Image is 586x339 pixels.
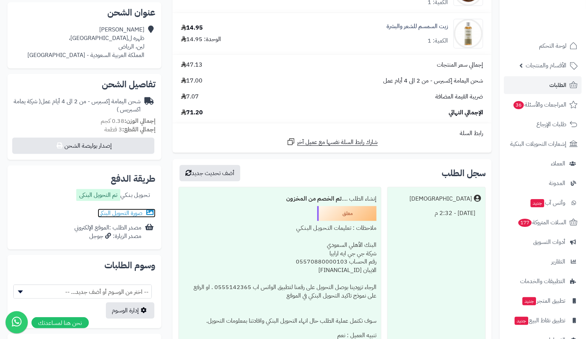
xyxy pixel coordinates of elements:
[181,108,203,117] span: 71.20
[442,169,486,178] h3: سجل الطلب
[181,35,221,44] div: الوحدة: 14.95
[181,61,202,69] span: 47.13
[522,296,565,306] span: تطبيق المتجر
[539,41,566,51] span: لوحة التحكم
[180,165,240,181] button: أضف تحديث جديد
[317,206,376,221] div: معلق
[13,261,155,270] h2: وسوم الطلبات
[175,129,489,138] div: رابط السلة
[124,117,155,125] strong: إجمالي الوزن:
[514,315,565,326] span: تطبيق نقاط البيع
[504,76,582,94] a: الطلبات
[515,317,528,325] span: جديد
[513,100,566,110] span: المراجعات والأسئلة
[504,115,582,133] a: طلبات الإرجاع
[549,178,565,188] span: المدونة
[74,224,141,241] div: مصدر الطلب :الموقع الإلكتروني
[181,24,203,32] div: 14.95
[504,312,582,329] a: تطبيق نقاط البيعجديد
[13,8,155,17] h2: عنوان الشحن
[437,61,483,69] span: إجمالي سعر المنتجات
[504,96,582,114] a: المراجعات والأسئلة36
[504,272,582,290] a: التطبيقات والخدمات
[530,198,565,208] span: وآتس آب
[504,135,582,153] a: إشعارات التحويلات البنكية
[74,232,141,241] div: مصدر الزيارة: جوجل
[392,206,481,221] div: [DATE] - 2:32 م
[76,189,150,203] div: تـحـويـل بـنـكـي
[183,221,376,328] div: ملاحظات : تعليمات التـحـويـل البـنـكـي البنك الأهلي السعودي شركة جي جي ايه ارابيا رقم الحساب 0557...
[513,101,524,109] span: 36
[530,199,544,207] span: جديد
[386,22,448,31] a: زيت السمسم للشعر والبشرة
[409,195,472,203] div: [DEMOGRAPHIC_DATA]
[106,302,154,319] a: إدارة الوسوم
[522,297,536,305] span: جديد
[111,174,155,183] h2: طريقة الدفع
[510,139,566,149] span: إشعارات التحويلات البنكية
[76,189,120,201] label: تم التحويل البنكى
[454,19,483,48] img: 1735752319-Sesame-Oil-100ml%20v02-90x90.jpg
[286,194,342,203] b: تم الخصم من المخزون
[551,158,565,169] span: العملاء
[504,174,582,192] a: المدونة
[536,119,566,130] span: طلبات الإرجاع
[504,37,582,55] a: لوحة التحكم
[297,138,378,147] span: شارك رابط السلة نفسها مع عميل آخر
[287,137,378,147] a: شارك رابط السلة نفسها مع عميل آخر
[428,37,448,45] div: الكمية: 1
[504,155,582,172] a: العملاء
[504,292,582,310] a: تطبيق المتجرجديد
[435,93,483,101] span: ضريبة القيمة المضافة
[104,125,155,134] small: 3 قطعة
[520,276,565,286] span: التطبيقات والخدمات
[12,138,154,154] button: إصدار بوليصة الشحن
[504,253,582,271] a: التقارير
[526,60,566,71] span: الأقسام والمنتجات
[504,214,582,231] a: السلات المتروكة177
[181,93,199,101] span: 7.07
[551,256,565,267] span: التقارير
[13,97,141,114] div: شحن اليمامة إكسبرس - من 2 الى 4 أيام عمل
[518,219,532,227] span: 177
[14,285,151,299] span: -- اختر من الوسوم أو أضف جديد... --
[518,217,566,228] span: السلات المتروكة
[13,80,155,89] h2: تفاصيل الشحن
[101,117,155,125] small: 0.38 كجم
[504,194,582,212] a: وآتس آبجديد
[13,285,152,299] span: -- اختر من الوسوم أو أضف جديد... --
[449,108,483,117] span: الإجمالي النهائي
[504,233,582,251] a: أدوات التسويق
[533,237,565,247] span: أدوات التسويق
[183,192,376,206] div: إنشاء الطلب ....
[122,125,155,134] strong: إجمالي القطع:
[181,77,202,85] span: 17.00
[549,80,566,90] span: الطلبات
[383,77,483,85] span: شحن اليمامة إكسبرس - من 2 الى 4 أيام عمل
[98,209,155,218] a: صورة التحويل البنكى
[14,97,141,114] span: ( شركة يمامة اكسبريس )
[27,26,144,59] div: [PERSON_NAME] ظهره ل[GEOGRAPHIC_DATA]، لبن، الرياض المملكة العربية السعودية - [GEOGRAPHIC_DATA]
